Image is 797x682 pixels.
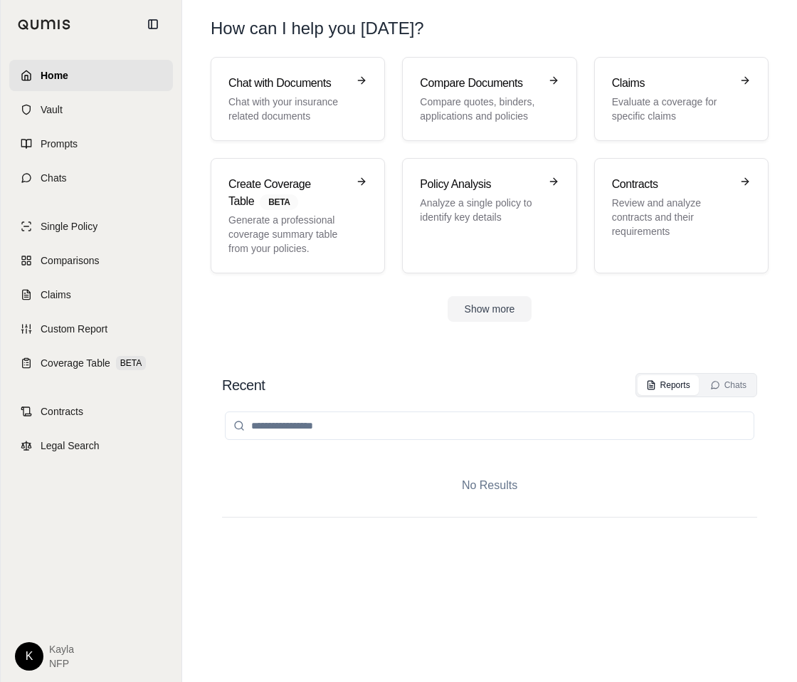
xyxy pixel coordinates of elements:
[9,211,173,242] a: Single Policy
[9,94,173,125] a: Vault
[702,375,755,395] button: Chats
[9,162,173,194] a: Chats
[15,642,43,671] div: K
[18,19,71,30] img: Qumis Logo
[612,176,731,193] h3: Contracts
[646,379,690,391] div: Reports
[9,396,173,427] a: Contracts
[420,75,539,92] h3: Compare Documents
[260,194,298,210] span: BETA
[402,57,576,141] a: Compare DocumentsCompare quotes, binders, applications and policies
[41,103,63,117] span: Vault
[41,253,99,268] span: Comparisons
[710,379,746,391] div: Chats
[9,347,173,379] a: Coverage TableBETA
[420,95,539,123] p: Compare quotes, binders, applications and policies
[9,245,173,276] a: Comparisons
[228,176,347,210] h3: Create Coverage Table
[420,196,539,224] p: Analyze a single policy to identify key details
[638,375,699,395] button: Reports
[9,430,173,461] a: Legal Search
[116,356,146,370] span: BETA
[49,642,74,656] span: Kayla
[402,158,576,273] a: Policy AnalysisAnalyze a single policy to identify key details
[211,158,385,273] a: Create Coverage TableBETAGenerate a professional coverage summary table from your policies.
[612,95,731,123] p: Evaluate a coverage for specific claims
[612,196,731,238] p: Review and analyze contracts and their requirements
[41,439,100,453] span: Legal Search
[41,404,83,419] span: Contracts
[448,296,532,322] button: Show more
[41,219,97,234] span: Single Policy
[9,279,173,310] a: Claims
[41,288,71,302] span: Claims
[49,656,74,671] span: NFP
[211,57,385,141] a: Chat with DocumentsChat with your insurance related documents
[594,57,769,141] a: ClaimsEvaluate a coverage for specific claims
[222,454,757,517] div: No Results
[41,322,107,336] span: Custom Report
[228,213,347,256] p: Generate a professional coverage summary table from your policies.
[228,95,347,123] p: Chat with your insurance related documents
[420,176,539,193] h3: Policy Analysis
[612,75,731,92] h3: Claims
[41,171,67,185] span: Chats
[9,60,173,91] a: Home
[41,68,68,83] span: Home
[594,158,769,273] a: ContractsReview and analyze contracts and their requirements
[9,313,173,345] a: Custom Report
[9,128,173,159] a: Prompts
[222,375,265,395] h2: Recent
[41,137,78,151] span: Prompts
[228,75,347,92] h3: Chat with Documents
[211,17,424,40] h1: How can I help you [DATE]?
[41,356,110,370] span: Coverage Table
[142,13,164,36] button: Collapse sidebar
